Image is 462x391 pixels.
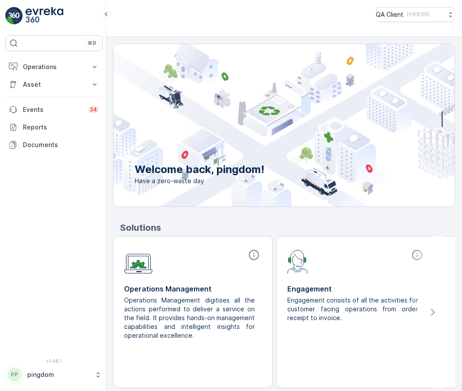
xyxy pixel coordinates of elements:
p: Welcome back, pingdom! [135,162,264,177]
p: Engagement [287,284,425,294]
div: PP [7,368,22,382]
p: Operations Management [124,284,262,294]
p: Documents [23,140,99,149]
a: Reports [5,118,103,136]
p: ⌘B [88,40,96,47]
p: Events [23,105,83,114]
p: ( +03:00 ) [407,11,429,18]
a: Events34 [5,101,103,118]
button: Operations [5,58,103,76]
p: pingdom [27,370,90,379]
img: module-icon [287,249,308,273]
a: Documents [5,136,103,154]
p: Engagement consists of all the activities for customer facing operations from order receipt to in... [287,296,418,322]
p: Solutions [120,221,455,234]
img: module-icon [124,249,153,274]
p: Operations Management digitises all the actions performed to deliver a service on the field. It p... [124,296,255,340]
p: Asset [23,80,85,89]
p: 34 [90,106,97,113]
img: logo [5,7,23,25]
span: Have a zero-waste day [135,177,264,185]
button: Asset [5,76,103,93]
button: QA Client(+03:00) [376,7,455,22]
button: PPpingdom [5,365,103,384]
img: city illustration [74,44,455,207]
span: v 1.48.1 [5,358,103,364]
p: Operations [23,63,85,71]
p: Reports [23,123,99,132]
img: logo_light-DOdMpM7g.png [26,7,63,25]
p: QA Client [376,10,403,19]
